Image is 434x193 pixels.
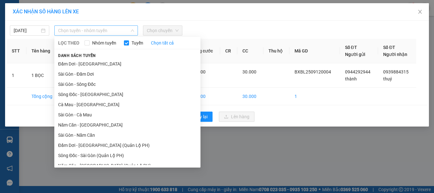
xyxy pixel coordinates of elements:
td: Tổng cộng [26,88,60,105]
span: close [417,9,423,14]
li: Năm Căn - [GEOGRAPHIC_DATA] [54,120,200,130]
span: Người nhận [383,52,407,57]
span: Chọn chuyến [147,26,179,35]
span: Số ĐT [345,45,357,50]
li: Năm Căn - [GEOGRAPHIC_DATA] (Quản Lộ PH) [54,161,200,171]
li: Sài Gòn - Cà Mau [54,110,200,120]
span: LỌC THEO [58,39,79,46]
span: Chọn tuyến - nhóm tuyến [58,26,134,35]
span: thành [345,76,357,81]
th: CC [237,39,263,63]
td: 1 BỌC [26,63,60,88]
th: Mã GD [289,39,340,63]
td: 1 [7,63,26,88]
td: 1 [289,88,340,105]
a: Chọn tất cả [151,39,174,46]
span: BXBL2509120004 [295,69,331,74]
li: Sài Gòn - Sông Đốc [54,79,200,89]
li: Đầm Dơi - [GEOGRAPHIC_DATA] (Quản Lộ PH) [54,140,200,150]
li: Cà Mau - [GEOGRAPHIC_DATA] [54,100,200,110]
li: Sài Gòn - Đầm Dơi [54,69,200,79]
span: Tuyến [129,39,146,46]
td: 30.000 [186,88,220,105]
th: Thu hộ [263,39,290,63]
span: down [131,29,134,32]
th: CR [220,39,237,63]
button: uploadLên hàng [219,112,254,122]
span: 0944292944 [345,69,370,74]
span: Nhóm tuyến [90,39,119,46]
input: 12/09/2025 [14,27,40,34]
li: Sông Đốc - [GEOGRAPHIC_DATA] [54,89,200,100]
span: 30.000 [242,69,256,74]
span: thuý [383,76,392,81]
th: Tổng cước [186,39,220,63]
span: Danh sách tuyến [54,53,100,59]
span: Người gửi [345,52,365,57]
span: 0939884315 [383,69,409,74]
th: Tên hàng [26,39,60,63]
span: XÁC NHẬN SỐ HÀNG LÊN XE [13,9,79,15]
li: Sài Gòn - Năm Căn [54,130,200,140]
span: Số ĐT [383,45,395,50]
li: Đầm Dơi - [GEOGRAPHIC_DATA] [54,59,200,69]
button: Close [411,3,429,21]
li: Sông Đốc - Sài Gòn (Quản Lộ PH) [54,150,200,161]
th: STT [7,39,26,63]
td: 30.000 [237,88,263,105]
